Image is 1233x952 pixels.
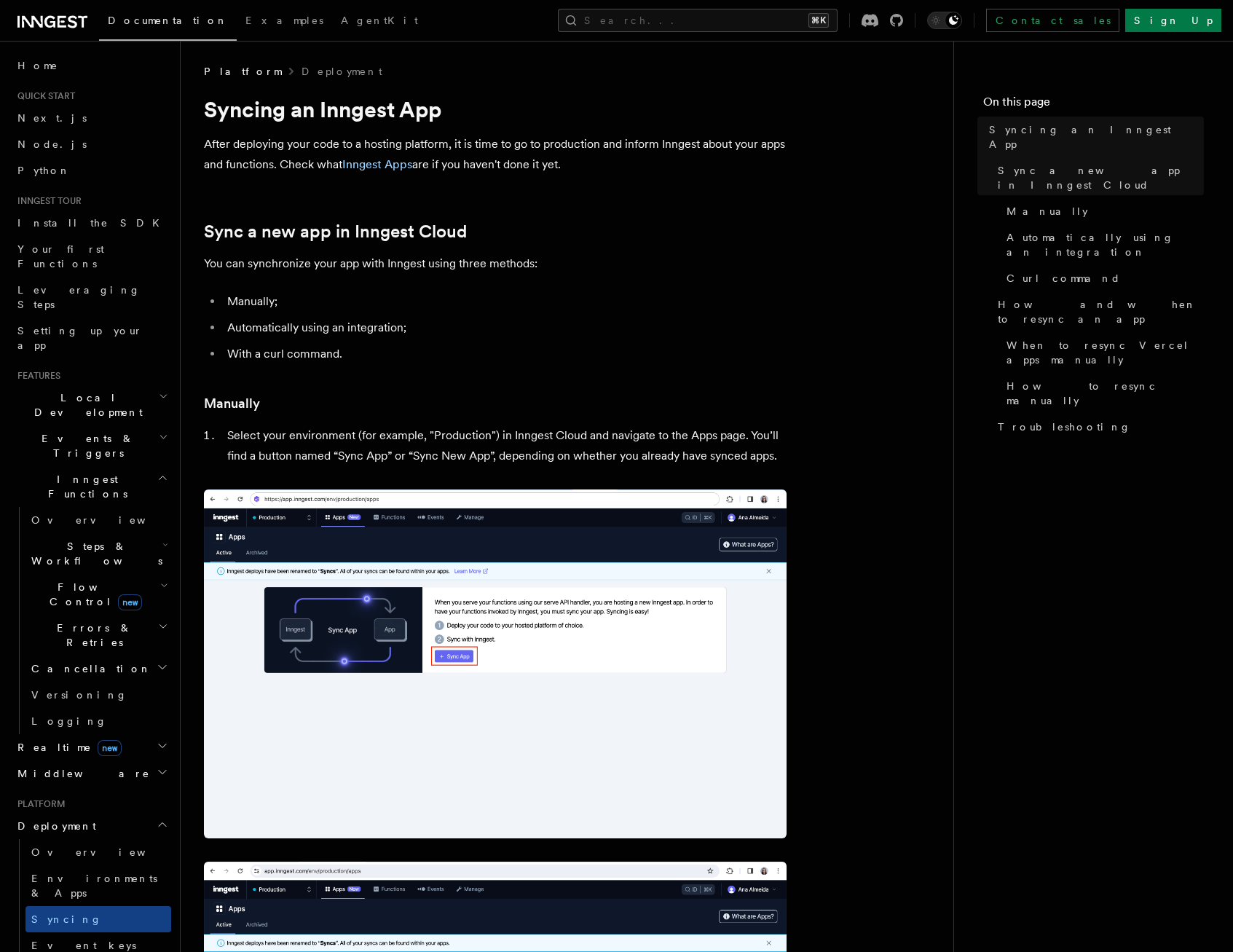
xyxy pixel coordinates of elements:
[17,165,71,176] span: Python
[1001,198,1204,224] a: Manually
[12,813,171,839] button: Deployment
[25,574,171,615] button: Flow Controlnew
[12,819,96,833] span: Deployment
[12,425,171,466] button: Events & Triggers
[992,291,1204,332] a: How and when to resync an app
[12,431,159,460] span: Events & Triggers
[992,414,1204,440] a: Troubleshooting
[25,839,171,865] a: Overview
[25,865,171,906] a: Environments & Apps
[12,798,66,810] span: Platform
[983,117,1204,157] a: Syncing an Inngest App
[12,370,60,382] span: Features
[12,195,82,207] span: Inngest tour
[25,580,160,609] span: Flow Control
[237,4,332,39] a: Examples
[25,533,171,574] button: Steps & Workflows
[983,93,1204,117] h4: On this page
[1125,9,1221,32] a: Sign Up
[25,507,171,533] a: Overview
[302,64,382,79] a: Deployment
[25,906,171,932] a: Syncing
[12,157,171,184] a: Python
[204,253,787,274] p: You can synchronize your app with Inngest using three methods:
[31,846,181,858] span: Overview
[31,873,157,899] span: Environments & Apps
[204,134,787,175] p: After deploying your code to a hosting platform, it is time to go to production and inform Innges...
[25,661,151,676] span: Cancellation
[31,913,102,925] span: Syncing
[12,52,171,79] a: Home
[1007,230,1204,259] span: Automatically using an integration
[12,766,150,781] span: Middleware
[99,4,237,41] a: Documentation
[992,157,1204,198] a: Sync a new app in Inngest Cloud
[31,689,127,701] span: Versioning
[17,138,87,150] span: Node.js
[558,9,838,32] button: Search...⌘K
[12,760,171,787] button: Middleware
[25,682,171,708] a: Versioning
[223,318,787,338] li: Automatically using an integration;
[204,96,787,122] h1: Syncing an Inngest App
[31,715,107,727] span: Logging
[17,325,143,351] span: Setting up your app
[118,594,142,610] span: new
[108,15,228,26] span: Documentation
[332,4,427,39] a: AgentKit
[998,297,1204,326] span: How and when to resync an app
[808,13,829,28] kbd: ⌘K
[12,210,171,236] a: Install the SDK
[17,58,58,73] span: Home
[12,236,171,277] a: Your first Functions
[12,90,75,102] span: Quick start
[25,708,171,734] a: Logging
[1007,271,1121,286] span: Curl command
[1007,379,1204,408] span: How to resync manually
[1001,332,1204,373] a: When to resync Vercel apps manually
[1007,338,1204,367] span: When to resync Vercel apps manually
[1007,204,1088,219] span: Manually
[1001,265,1204,291] a: Curl command
[223,425,787,466] li: Select your environment (for example, "Production") in Inngest Cloud and navigate to the Apps pag...
[25,656,171,682] button: Cancellation
[25,539,162,568] span: Steps & Workflows
[17,217,168,229] span: Install the SDK
[998,420,1131,434] span: Troubleshooting
[204,393,260,414] a: Manually
[12,734,171,760] button: Realtimenew
[12,277,171,318] a: Leveraging Steps
[25,621,158,650] span: Errors & Retries
[12,105,171,131] a: Next.js
[12,507,171,734] div: Inngest Functions
[245,15,323,26] span: Examples
[31,514,181,526] span: Overview
[12,740,122,755] span: Realtime
[17,284,141,310] span: Leveraging Steps
[204,489,787,838] img: Inngest Cloud screen with sync App button when you have no apps synced yet
[17,243,104,270] span: Your first Functions
[204,221,467,242] a: Sync a new app in Inngest Cloud
[25,615,171,656] button: Errors & Retries
[986,9,1119,32] a: Contact sales
[12,318,171,358] a: Setting up your app
[12,390,159,420] span: Local Development
[989,122,1204,152] span: Syncing an Inngest App
[1001,373,1204,414] a: How to resync manually
[204,64,281,79] span: Platform
[341,15,418,26] span: AgentKit
[98,740,122,756] span: new
[12,131,171,157] a: Node.js
[12,385,171,425] button: Local Development
[12,472,157,501] span: Inngest Functions
[12,466,171,507] button: Inngest Functions
[1001,224,1204,265] a: Automatically using an integration
[223,344,787,364] li: With a curl command.
[342,157,412,171] a: Inngest Apps
[998,163,1204,192] span: Sync a new app in Inngest Cloud
[927,12,962,29] button: Toggle dark mode
[17,112,87,124] span: Next.js
[223,291,787,312] li: Manually;
[31,940,136,951] span: Event keys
